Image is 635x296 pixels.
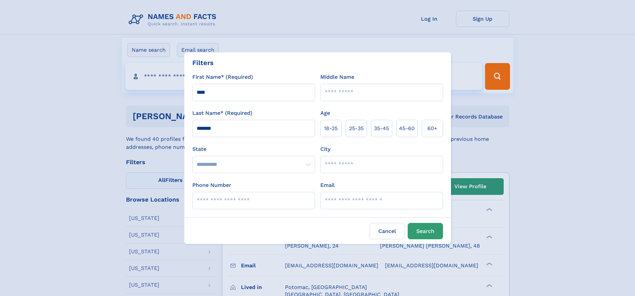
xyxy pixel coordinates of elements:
label: First Name* (Required) [192,73,253,81]
label: City [320,145,330,153]
span: 35‑45 [374,124,389,132]
span: 18‑25 [324,124,338,132]
label: Middle Name [320,73,354,81]
label: Age [320,109,330,117]
span: 45‑60 [399,124,415,132]
span: 60+ [427,124,437,132]
button: Search [408,223,443,239]
div: Filters [192,58,214,68]
label: Cancel [370,223,405,239]
label: State [192,145,315,153]
span: 25‑35 [349,124,364,132]
label: Phone Number [192,181,231,189]
label: Last Name* (Required) [192,109,252,117]
label: Email [320,181,335,189]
